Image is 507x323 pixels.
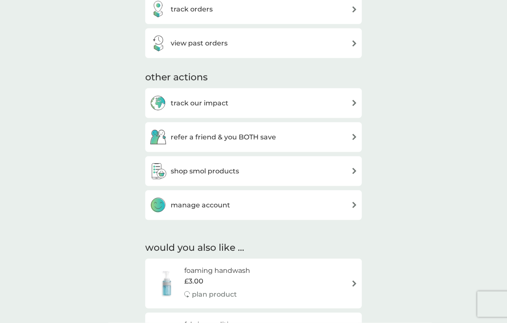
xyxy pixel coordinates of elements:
h3: other actions [145,71,208,84]
h3: track orders [171,4,213,15]
p: plan product [192,289,237,300]
img: arrow right [351,6,358,13]
h3: view past orders [171,38,228,49]
h3: refer a friend & you BOTH save [171,132,276,143]
img: arrow right [351,280,358,287]
img: arrow right [351,134,358,140]
img: arrow right [351,168,358,174]
h6: foaming handwash [184,265,250,276]
img: arrow right [351,100,358,106]
h3: shop smol products [171,166,239,177]
h3: track our impact [171,98,228,109]
span: £3.00 [184,276,203,287]
img: arrow right [351,202,358,208]
img: arrow right [351,40,358,47]
img: foaming handwash [149,269,184,298]
h2: would you also like ... [145,241,362,255]
h3: manage account [171,200,230,211]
